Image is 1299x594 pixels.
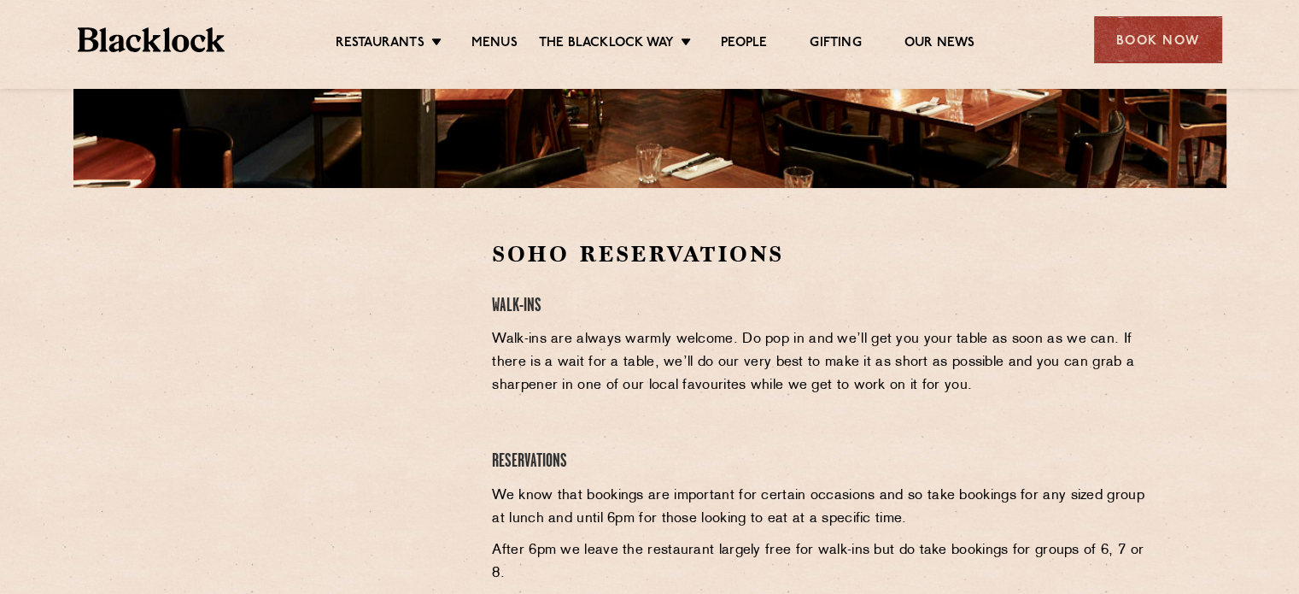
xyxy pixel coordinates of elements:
[539,35,674,54] a: The Blacklock Way
[471,35,518,54] a: Menus
[721,35,767,54] a: People
[492,539,1147,585] p: After 6pm we leave the restaurant largely free for walk-ins but do take bookings for groups of 6,...
[78,27,225,52] img: BL_Textured_Logo-footer-cropped.svg
[1094,16,1222,63] div: Book Now
[214,239,405,497] iframe: OpenTable make booking widget
[492,485,1147,531] p: We know that bookings are important for certain occasions and so take bookings for any sized grou...
[904,35,975,54] a: Our News
[492,450,1147,473] h4: Reservations
[492,239,1147,269] h2: Soho Reservations
[492,295,1147,318] h4: Walk-Ins
[810,35,861,54] a: Gifting
[492,328,1147,397] p: Walk-ins are always warmly welcome. Do pop in and we’ll get you your table as soon as we can. If ...
[336,35,424,54] a: Restaurants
